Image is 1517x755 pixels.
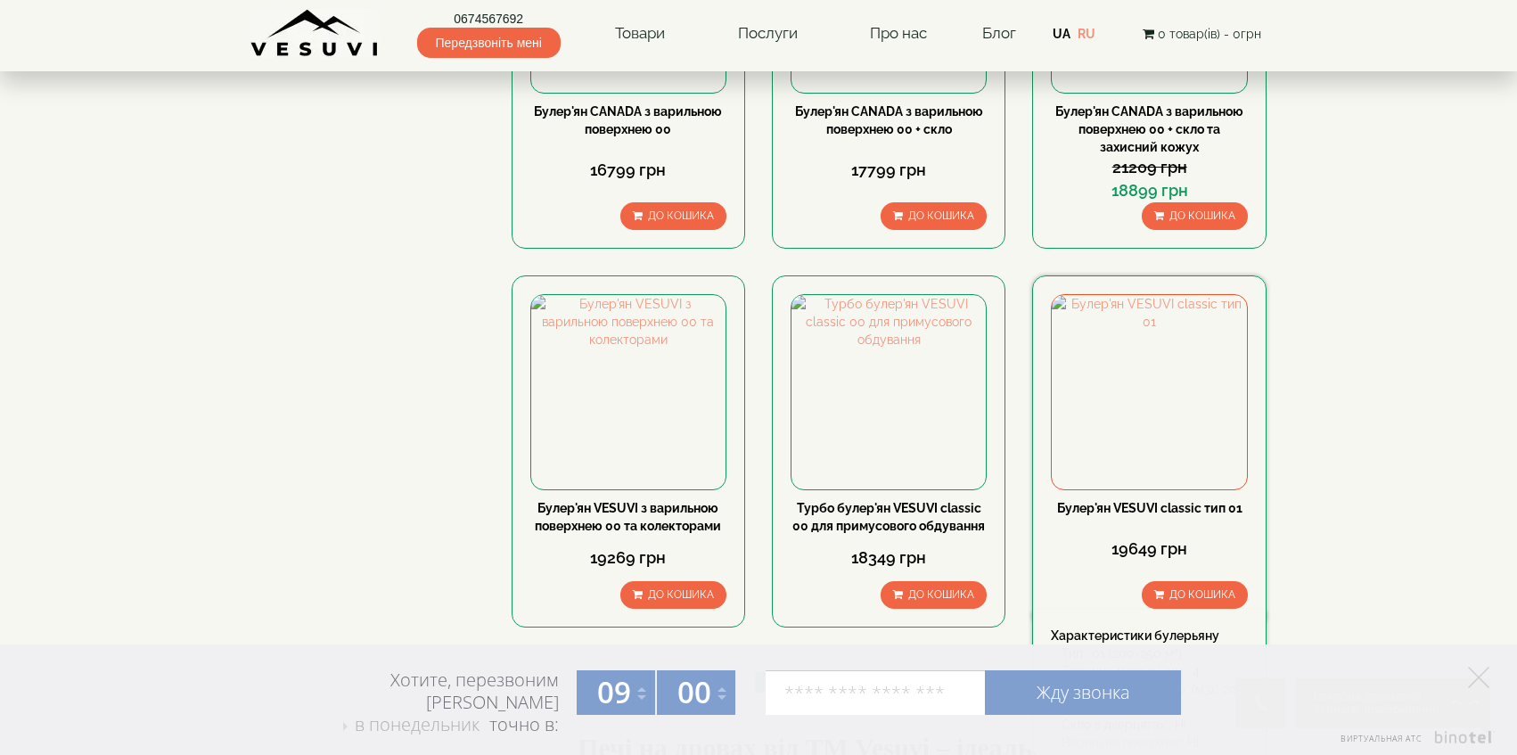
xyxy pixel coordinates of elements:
a: Блог [982,24,1016,42]
span: Передзвоніть мені [417,28,561,58]
a: Жду звонка [985,670,1181,715]
a: Турбо булер'ян VESUVI classic 00 для примусового обдування [792,501,985,533]
button: До кошика [881,581,987,609]
a: Послуги [720,13,816,54]
span: 00 [677,672,711,712]
button: До кошика [1142,581,1248,609]
a: Булер'ян CANADA з варильною поверхнею 00 + скло [795,104,983,136]
button: До кошика [881,202,987,230]
span: До кошика [1169,209,1235,222]
div: 18899 грн [1051,179,1247,202]
img: Булер'ян VESUVI з варильною поверхнею 00 та колекторами [531,295,726,489]
a: Булер'ян CANADA з варильною поверхнею 00 [534,104,722,136]
img: Турбо булер'ян VESUVI classic 00 для примусового обдування [791,295,986,489]
a: 0674567692 [417,10,561,28]
a: Товари [597,13,683,54]
button: 0 товар(ів) - 0грн [1137,24,1267,44]
div: 18349 грн [791,546,987,570]
a: Булер'ян CANADA з варильною поверхнею 00 + скло та захисний кожух [1055,104,1243,154]
div: 16799 грн [530,159,726,182]
a: Булер'ян VESUVI з варильною поверхнею 00 та колекторами [535,501,721,533]
img: Булер'ян VESUVI classic тип 01 [1052,295,1246,489]
div: Характеристики булерьяну [1051,627,1247,644]
button: До кошика [620,202,726,230]
span: Виртуальная АТС [1341,733,1423,744]
div: 19269 грн [530,546,726,570]
button: До кошика [1142,202,1248,230]
button: До кошика [620,581,726,609]
span: До кошика [908,588,974,601]
div: 21209 грн [1051,156,1247,179]
div: 19649 грн [1051,538,1247,561]
div: 17799 грн [791,159,987,182]
img: Завод VESUVI [250,9,380,58]
span: 09 [597,672,631,712]
span: 0 товар(ів) - 0грн [1158,27,1261,41]
a: Виртуальная АТС [1330,731,1495,755]
span: До кошика [648,209,714,222]
a: Булер'ян VESUVI classic тип 01 [1057,501,1242,515]
div: Хотите, перезвоним [PERSON_NAME] точно в: [322,669,559,738]
span: в понедельник [355,712,480,736]
span: До кошика [648,588,714,601]
a: RU [1078,27,1095,41]
span: До кошика [908,209,974,222]
a: UA [1053,27,1070,41]
span: До кошика [1169,588,1235,601]
a: Про нас [852,13,945,54]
